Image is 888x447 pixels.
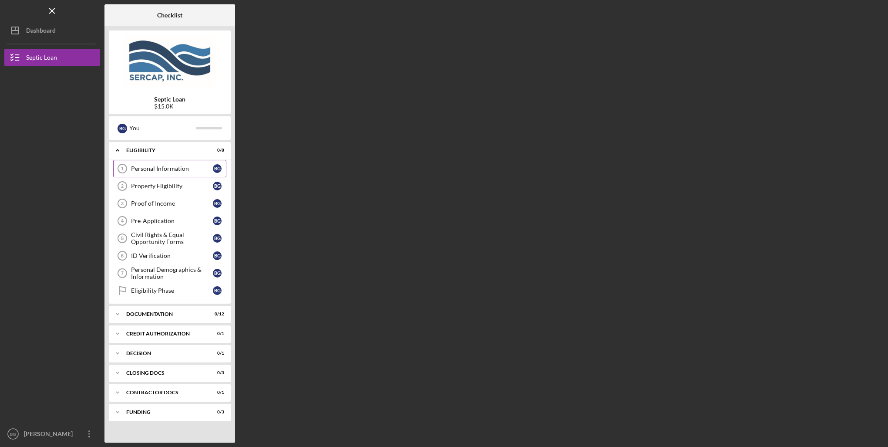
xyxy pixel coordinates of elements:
div: Contractor Docs [126,390,202,395]
div: $15.0K [154,103,185,110]
div: B G [213,199,222,208]
div: Septic Loan [26,49,57,68]
a: Eligibility PhaseBG [113,282,226,299]
div: B G [118,124,127,133]
div: ID Verification [131,252,213,259]
a: 1Personal InformationBG [113,160,226,177]
a: 4Pre-ApplicationBG [113,212,226,230]
tspan: 7 [121,271,124,276]
tspan: 4 [121,218,124,223]
tspan: 3 [121,201,124,206]
a: 7Personal Demographics & InformationBG [113,264,226,282]
button: BG[PERSON_NAME] [4,425,100,443]
a: 6ID VerificationBG [113,247,226,264]
tspan: 2 [121,183,124,189]
tspan: 5 [121,236,124,241]
tspan: 6 [121,253,124,258]
div: Eligibility Phase [131,287,213,294]
div: B G [213,286,222,295]
a: 2Property EligibilityBG [113,177,226,195]
div: 0 / 3 [209,370,224,376]
div: CREDIT AUTHORIZATION [126,331,202,336]
div: Dashboard [26,22,56,41]
div: B G [213,234,222,243]
button: Dashboard [4,22,100,39]
b: Septic Loan [154,96,185,103]
div: B G [213,251,222,260]
div: 0 / 8 [209,148,224,153]
div: 0 / 1 [209,390,224,395]
div: Pre-Application [131,217,213,224]
img: Product logo [109,35,231,87]
div: Personal Information [131,165,213,172]
a: 5Civil Rights & Equal Opportunity FormsBG [113,230,226,247]
b: Checklist [157,12,182,19]
div: Decision [126,351,202,356]
div: 0 / 12 [209,312,224,317]
a: 3Proof of IncomeBG [113,195,226,212]
text: BG [10,432,16,437]
div: Civil Rights & Equal Opportunity Forms [131,231,213,245]
div: 0 / 3 [209,410,224,415]
div: B G [213,182,222,190]
div: 0 / 1 [209,331,224,336]
button: Septic Loan [4,49,100,66]
div: B G [213,217,222,225]
div: You [129,121,196,135]
div: B G [213,269,222,278]
div: Property Eligibility [131,183,213,190]
div: Personal Demographics & Information [131,266,213,280]
tspan: 1 [121,166,124,171]
div: 0 / 1 [209,351,224,356]
div: B G [213,164,222,173]
div: Eligibility [126,148,202,153]
div: CLOSING DOCS [126,370,202,376]
div: Proof of Income [131,200,213,207]
div: Documentation [126,312,202,317]
div: Funding [126,410,202,415]
div: [PERSON_NAME] [22,425,78,445]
